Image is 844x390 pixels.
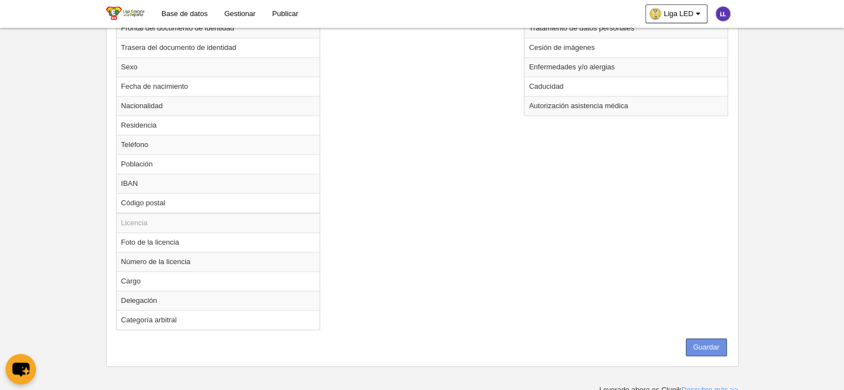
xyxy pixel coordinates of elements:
[117,18,320,38] td: Frontal del documento de identidad
[524,96,727,115] td: Autorización asistencia médica
[117,115,320,135] td: Residencia
[716,7,730,21] img: c2l6ZT0zMHgzMCZmcz05JnRleHQ9TEwmYmc9NWUzNWIx.png
[117,174,320,193] td: IBAN
[117,193,320,213] td: Código postal
[117,38,320,57] td: Trasera del documento de identidad
[117,271,320,291] td: Cargo
[645,4,707,23] a: Liga LED
[117,77,320,96] td: Fecha de nacimiento
[664,8,693,19] span: Liga LED
[650,8,661,19] img: Oa3ElrZntIAI.30x30.jpg
[117,154,320,174] td: Población
[117,96,320,115] td: Nacionalidad
[106,7,144,20] img: Liga LED
[117,57,320,77] td: Sexo
[117,310,320,330] td: Categoría arbitral
[524,18,727,38] td: Tratamiento de datos personales
[117,252,320,271] td: Número de la licencia
[6,354,36,384] button: chat-button
[117,213,320,233] td: Licencia
[117,291,320,310] td: Delegación
[117,232,320,252] td: Foto de la licencia
[524,57,727,77] td: Enfermedades y/o alergias
[524,77,727,96] td: Caducidad
[686,338,727,356] button: Guardar
[117,135,320,154] td: Teléfono
[524,38,727,57] td: Cesión de imágenes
